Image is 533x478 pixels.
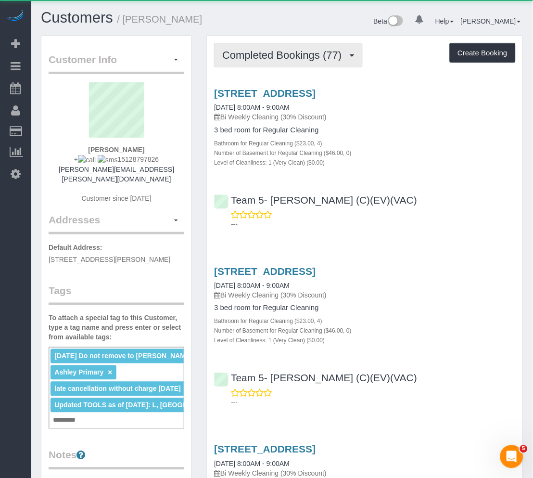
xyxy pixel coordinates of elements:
a: [PERSON_NAME] [461,17,521,25]
a: Customers [41,9,113,26]
a: [STREET_ADDRESS] [214,266,316,277]
a: [DATE] 8:00AM - 9:00AM [214,282,290,289]
legend: Tags [49,284,184,305]
small: Number of Basement for Regular Cleaning ($46.00, 0) [214,150,352,156]
label: Default Address: [49,243,102,252]
span: + 15128797826 [74,155,159,163]
a: Help [435,17,454,25]
p: Bi Weekly Cleaning (30% Discount) [214,112,516,122]
a: Team 5- [PERSON_NAME] (C)(EV)(VAC) [214,194,417,206]
legend: Customer Info [49,52,184,74]
legend: Notes [49,448,184,470]
img: call [78,155,96,165]
small: Number of Basement for Regular Cleaning ($46.00, 0) [214,328,352,335]
small: Level of Cleanliness: 1 (Very Clean) ($0.00) [214,337,325,344]
span: Updated TOOLS as of [DATE]: L, [GEOGRAPHIC_DATA], VAC - Client confirmed [54,401,308,409]
img: New interface [387,15,403,28]
a: × [108,369,112,377]
a: [DATE] 8:00AM - 9:00AM [214,460,290,468]
small: / [PERSON_NAME] [117,14,203,25]
p: --- [231,398,516,407]
a: Team 5- [PERSON_NAME] (C)(EV)(VAC) [214,373,417,384]
strong: [PERSON_NAME] [88,146,144,154]
span: Customer since [DATE] [82,194,152,202]
img: Automaid Logo [6,10,25,23]
a: Beta [374,17,404,25]
iframe: Intercom live chat [500,445,523,468]
p: Bi Weekly Cleaning (30% Discount) [214,290,516,300]
span: late cancellation without charge [DATE] [54,385,181,393]
a: [PERSON_NAME][EMAIL_ADDRESS][PERSON_NAME][DOMAIN_NAME] [59,166,174,183]
a: [STREET_ADDRESS] [214,444,316,455]
small: Level of Cleanliness: 1 (Very Clean) ($0.00) [214,159,325,166]
span: Completed Bookings (77) [222,49,346,61]
label: To attach a special tag to this Customer, type a tag name and press enter or select from availabl... [49,313,184,342]
a: [DATE] 8:00AM - 9:00AM [214,103,290,111]
h4: 3 bed room for Regular Cleaning [214,126,516,134]
h4: 3 bed room for Regular Cleaning [214,304,516,312]
span: 5 [520,445,528,453]
span: [DATE] Do not remove to [PERSON_NAME] [54,352,192,360]
p: --- [231,220,516,229]
img: sms [98,155,118,165]
span: [STREET_ADDRESS][PERSON_NAME] [49,256,171,263]
small: Bathroom for Regular Cleaning ($23.00, 4) [214,318,322,325]
a: [STREET_ADDRESS] [214,88,316,99]
span: Ashley Primary [54,369,103,376]
small: Bathroom for Regular Cleaning ($23.00, 4) [214,140,322,147]
button: Completed Bookings (77) [214,43,362,67]
button: Create Booking [450,43,516,63]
